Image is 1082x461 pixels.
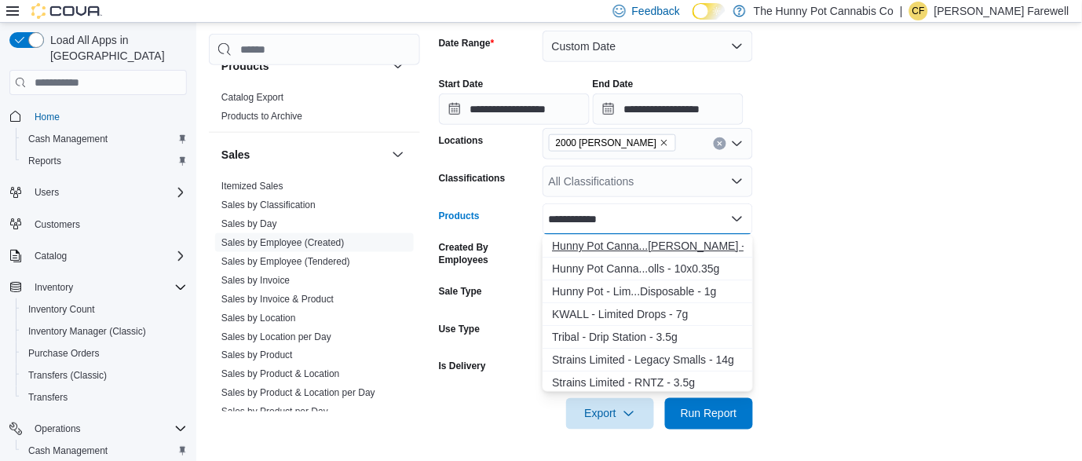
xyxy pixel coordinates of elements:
[221,293,334,306] span: Sales by Invoice & Product
[22,344,106,363] a: Purchase Orders
[909,2,928,20] div: Conner Farewell
[35,186,59,199] span: Users
[28,278,187,297] span: Inventory
[389,145,408,164] button: Sales
[221,110,302,123] span: Products to Archive
[576,398,645,430] span: Export
[552,352,744,368] div: Strains Limited - Legacy Smalls - 14g
[28,247,187,265] span: Catalog
[16,320,193,342] button: Inventory Manager (Classic)
[221,368,340,381] span: Sales by Product & Location
[543,326,753,349] button: Tribal - Drip Station - 3.5g
[28,155,61,167] span: Reports
[35,218,80,231] span: Customers
[3,245,193,267] button: Catalog
[593,78,634,90] label: End Date
[934,2,1069,20] p: [PERSON_NAME] Farewell
[209,177,420,428] div: Sales
[552,238,744,254] div: Hunny Pot Canna...[PERSON_NAME] - 3.5g
[439,172,506,185] label: Classifications
[28,303,95,316] span: Inventory Count
[900,2,903,20] p: |
[22,300,101,319] a: Inventory Count
[3,104,193,127] button: Home
[28,369,107,382] span: Transfers (Classic)
[221,111,302,122] a: Products to Archive
[693,3,726,20] input: Dark Mode
[543,31,753,62] button: Custom Date
[681,406,737,422] span: Run Report
[566,398,654,430] button: Export
[221,369,340,380] a: Sales by Product & Location
[22,322,187,341] span: Inventory Manager (Classic)
[221,388,375,399] a: Sales by Product & Location per Day
[552,261,744,276] div: Hunny Pot Canna...olls - 10x0.35g
[221,199,316,210] a: Sales by Classification
[22,366,187,385] span: Transfers (Classic)
[439,78,484,90] label: Start Date
[35,423,81,435] span: Operations
[16,364,193,386] button: Transfers (Classic)
[731,137,744,150] button: Open list of options
[35,111,60,123] span: Home
[28,106,187,126] span: Home
[549,134,677,152] span: 2000 Appleby
[28,391,68,404] span: Transfers
[16,298,193,320] button: Inventory Count
[3,276,193,298] button: Inventory
[221,181,283,192] a: Itemized Sales
[439,241,536,266] label: Created By Employees
[754,2,894,20] p: The Hunny Pot Cannabis Co
[543,371,753,394] button: Strains Limited - RNTZ - 3.5g
[439,285,482,298] label: Sale Type
[44,32,187,64] span: Load All Apps in [GEOGRAPHIC_DATA]
[221,331,331,342] a: Sales by Location per Day
[22,152,68,170] a: Reports
[28,133,108,145] span: Cash Management
[28,347,100,360] span: Purchase Orders
[3,213,193,236] button: Customers
[439,323,480,335] label: Use Type
[221,256,350,267] a: Sales by Employee (Tendered)
[22,300,187,319] span: Inventory Count
[221,312,296,324] span: Sales by Location
[556,135,657,151] span: 2000 [PERSON_NAME]
[3,418,193,440] button: Operations
[221,236,345,249] span: Sales by Employee (Created)
[912,2,925,20] span: CF
[22,344,187,363] span: Purchase Orders
[552,329,744,345] div: Tribal - Drip Station - 3.5g
[28,278,79,297] button: Inventory
[221,218,277,230] span: Sales by Day
[221,91,283,104] span: Catalog Export
[552,375,744,390] div: Strains Limited - RNTZ - 3.5g
[28,247,73,265] button: Catalog
[221,218,277,229] a: Sales by Day
[28,419,187,438] span: Operations
[28,183,65,202] button: Users
[221,147,250,163] h3: Sales
[16,342,193,364] button: Purchase Orders
[16,386,193,408] button: Transfers
[16,150,193,172] button: Reports
[35,281,73,294] span: Inventory
[28,215,86,234] a: Customers
[22,322,152,341] a: Inventory Manager (Classic)
[28,325,146,338] span: Inventory Manager (Classic)
[543,235,753,258] button: Hunny Pot Cannabis - Limited Drip - 3.5g
[221,92,283,103] a: Catalog Export
[22,441,114,460] a: Cash Management
[22,388,187,407] span: Transfers
[543,280,753,303] button: Hunny Pot - Limited Drip Liquid Diamonds AIO Disposable - 1g
[221,350,293,361] a: Sales by Product
[22,130,187,148] span: Cash Management
[221,180,283,192] span: Itemized Sales
[221,237,345,248] a: Sales by Employee (Created)
[221,274,290,287] span: Sales by Invoice
[221,58,386,74] button: Products
[543,349,753,371] button: Strains Limited - Legacy Smalls - 14g
[221,406,328,419] span: Sales by Product per Day
[221,407,328,418] a: Sales by Product per Day
[221,294,334,305] a: Sales by Invoice & Product
[16,128,193,150] button: Cash Management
